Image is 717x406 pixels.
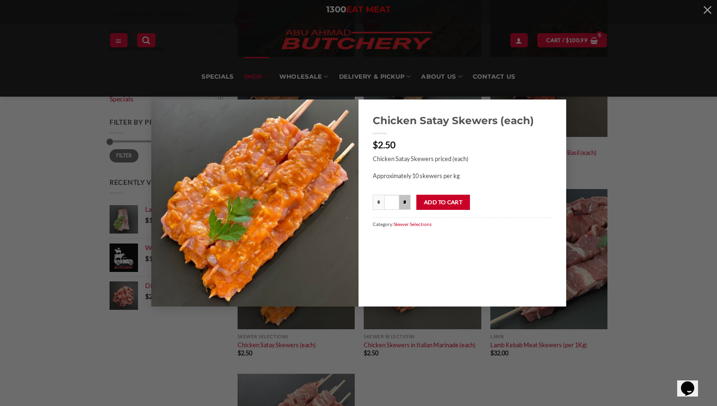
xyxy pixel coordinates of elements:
[394,221,432,227] a: Skewer Selections
[373,139,378,150] span: $
[384,195,399,210] input: Product quantity
[373,171,552,180] p: Approximately 10 skewers per kg
[151,99,359,307] img: Chicken Satay Skewers
[373,114,552,127] a: Chicken Satay Skewers (each)
[416,195,470,210] button: Add to cart
[373,195,384,210] input: Reduce quantity of Chicken Satay Skewers (each)
[373,139,395,150] bdi: 2.50
[373,154,552,163] p: Chicken Satay Skewers priced (each)
[399,195,411,210] input: Increase quantity of Chicken Satay Skewers (each)
[373,217,552,230] span: Category:
[677,368,708,397] iframe: chat widget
